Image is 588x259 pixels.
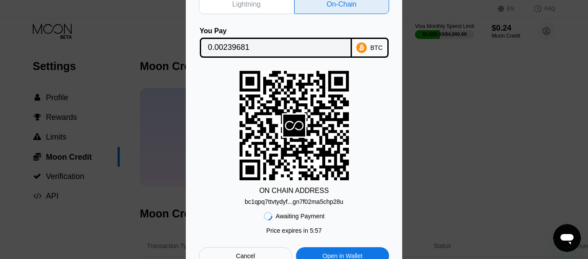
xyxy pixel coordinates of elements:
div: Price expires in [266,227,322,234]
div: Awaiting Payment [276,213,325,220]
iframe: メッセージングウィンドウを開くボタン [553,224,581,252]
div: bc1qpq7ttvtydyf...gn7f02ma5chp28u [245,195,344,205]
div: BTC [370,44,383,51]
div: You PayBTC [199,27,389,58]
div: You Pay [200,27,352,35]
span: 5 : 57 [310,227,322,234]
div: ON CHAIN ADDRESS [259,187,329,195]
div: bc1qpq7ttvtydyf...gn7f02ma5chp28u [245,198,344,205]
